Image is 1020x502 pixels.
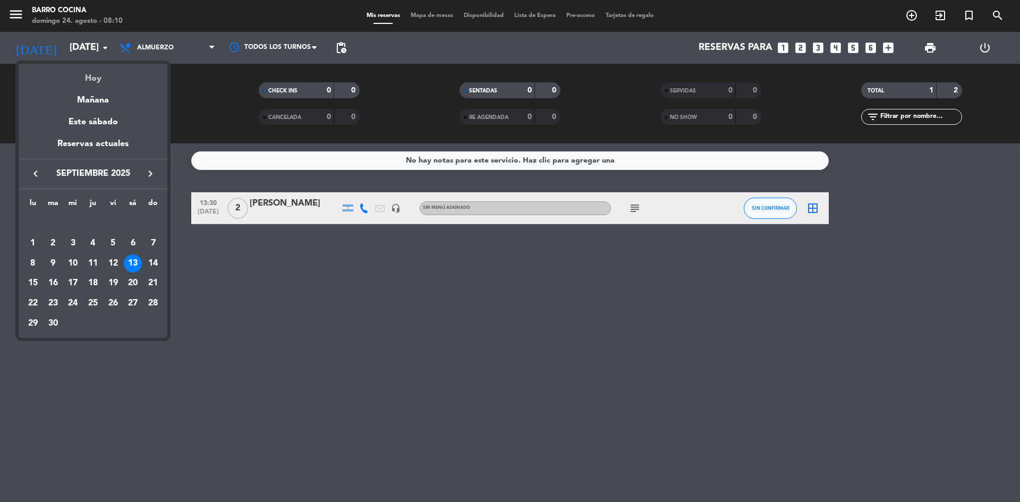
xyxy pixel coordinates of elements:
[63,197,83,214] th: miércoles
[43,293,63,313] td: 23 de septiembre de 2025
[124,274,142,292] div: 20
[83,273,103,293] td: 18 de septiembre de 2025
[141,167,160,181] button: keyboard_arrow_right
[43,273,63,293] td: 16 de septiembre de 2025
[144,254,162,273] div: 14
[19,137,167,159] div: Reservas actuales
[143,253,163,274] td: 14 de septiembre de 2025
[84,254,102,273] div: 11
[19,86,167,107] div: Mañana
[143,233,163,253] td: 7 de septiembre de 2025
[64,254,82,273] div: 10
[23,293,43,313] td: 22 de septiembre de 2025
[104,294,122,312] div: 26
[144,167,157,180] i: keyboard_arrow_right
[29,167,42,180] i: keyboard_arrow_left
[64,294,82,312] div: 24
[43,197,63,214] th: martes
[63,233,83,253] td: 3 de septiembre de 2025
[104,254,122,273] div: 12
[43,253,63,274] td: 9 de septiembre de 2025
[24,314,42,333] div: 29
[123,253,143,274] td: 13 de septiembre de 2025
[144,274,162,292] div: 21
[63,293,83,313] td: 24 de septiembre de 2025
[43,233,63,253] td: 2 de septiembre de 2025
[143,197,163,214] th: domingo
[44,314,62,333] div: 30
[23,197,43,214] th: lunes
[103,293,123,313] td: 26 de septiembre de 2025
[144,234,162,252] div: 7
[124,294,142,312] div: 27
[44,254,62,273] div: 9
[44,294,62,312] div: 23
[83,233,103,253] td: 4 de septiembre de 2025
[24,294,42,312] div: 22
[45,167,141,181] span: septiembre 2025
[23,213,163,233] td: SEP.
[24,254,42,273] div: 8
[124,254,142,273] div: 13
[83,197,103,214] th: jueves
[84,294,102,312] div: 25
[63,253,83,274] td: 10 de septiembre de 2025
[144,294,162,312] div: 28
[83,253,103,274] td: 11 de septiembre de 2025
[44,234,62,252] div: 2
[64,274,82,292] div: 17
[43,313,63,334] td: 30 de septiembre de 2025
[124,234,142,252] div: 6
[123,293,143,313] td: 27 de septiembre de 2025
[143,273,163,293] td: 21 de septiembre de 2025
[26,167,45,181] button: keyboard_arrow_left
[104,274,122,292] div: 19
[23,313,43,334] td: 29 de septiembre de 2025
[84,274,102,292] div: 18
[64,234,82,252] div: 3
[44,274,62,292] div: 16
[24,234,42,252] div: 1
[103,273,123,293] td: 19 de septiembre de 2025
[104,234,122,252] div: 5
[63,273,83,293] td: 17 de septiembre de 2025
[143,293,163,313] td: 28 de septiembre de 2025
[19,107,167,137] div: Este sábado
[24,274,42,292] div: 15
[23,233,43,253] td: 1 de septiembre de 2025
[83,293,103,313] td: 25 de septiembre de 2025
[23,253,43,274] td: 8 de septiembre de 2025
[84,234,102,252] div: 4
[103,197,123,214] th: viernes
[103,253,123,274] td: 12 de septiembre de 2025
[123,197,143,214] th: sábado
[103,233,123,253] td: 5 de septiembre de 2025
[123,273,143,293] td: 20 de septiembre de 2025
[19,64,167,86] div: Hoy
[23,273,43,293] td: 15 de septiembre de 2025
[123,233,143,253] td: 6 de septiembre de 2025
